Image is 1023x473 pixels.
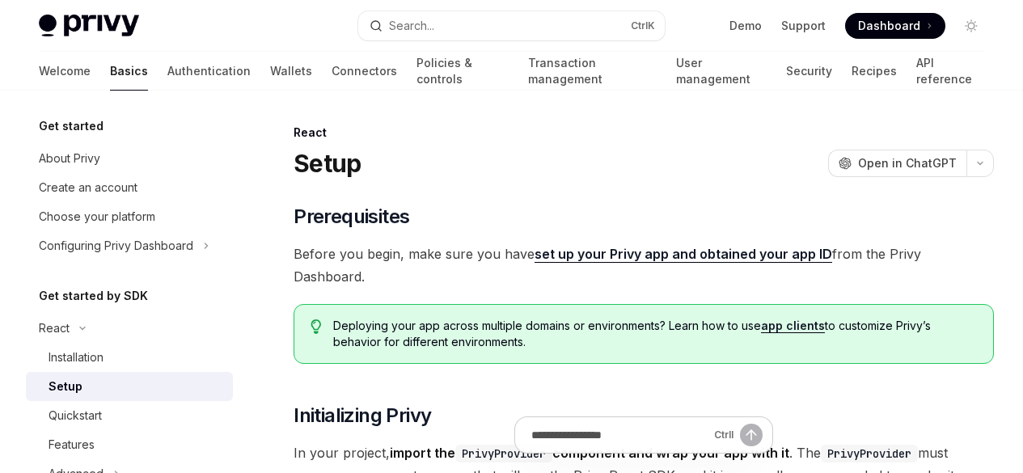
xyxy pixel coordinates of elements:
div: Quickstart [49,406,102,425]
a: Choose your platform [26,202,233,231]
a: Welcome [39,52,91,91]
a: Recipes [852,52,897,91]
div: About Privy [39,149,100,168]
div: React [39,319,70,338]
a: Features [26,430,233,459]
button: Open search [358,11,665,40]
button: Open in ChatGPT [828,150,966,177]
a: Security [786,52,832,91]
span: Ctrl K [631,19,655,32]
a: Support [781,18,826,34]
div: Search... [389,16,434,36]
span: Prerequisites [294,204,409,230]
a: Transaction management [528,52,656,91]
a: Authentication [167,52,251,91]
div: Setup [49,377,82,396]
h5: Get started [39,116,104,136]
a: Demo [729,18,762,34]
div: Create an account [39,178,137,197]
button: Toggle dark mode [958,13,984,39]
a: Create an account [26,173,233,202]
span: Initializing Privy [294,403,431,429]
div: Features [49,435,95,454]
a: set up your Privy app and obtained your app ID [535,246,832,263]
span: Open in ChatGPT [858,155,957,171]
input: Ask a question... [531,417,708,453]
div: React [294,125,994,141]
a: Connectors [332,52,397,91]
div: Configuring Privy Dashboard [39,236,193,256]
h5: Get started by SDK [39,286,148,306]
a: API reference [916,52,984,91]
span: Before you begin, make sure you have from the Privy Dashboard. [294,243,994,288]
a: Policies & controls [416,52,509,91]
button: Send message [740,424,763,446]
a: app clients [761,319,825,333]
svg: Tip [311,319,322,334]
h1: Setup [294,149,361,178]
a: Basics [110,52,148,91]
a: Wallets [270,52,312,91]
span: Dashboard [858,18,920,34]
span: Deploying your app across multiple domains or environments? Learn how to use to customize Privy’s... [333,318,977,350]
button: Toggle Configuring Privy Dashboard section [26,231,233,260]
a: Dashboard [845,13,945,39]
a: About Privy [26,144,233,173]
a: Setup [26,372,233,401]
a: Quickstart [26,401,233,430]
button: Toggle React section [26,314,233,343]
a: User management [676,52,767,91]
div: Installation [49,348,104,367]
a: Installation [26,343,233,372]
div: Choose your platform [39,207,155,226]
img: light logo [39,15,139,37]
